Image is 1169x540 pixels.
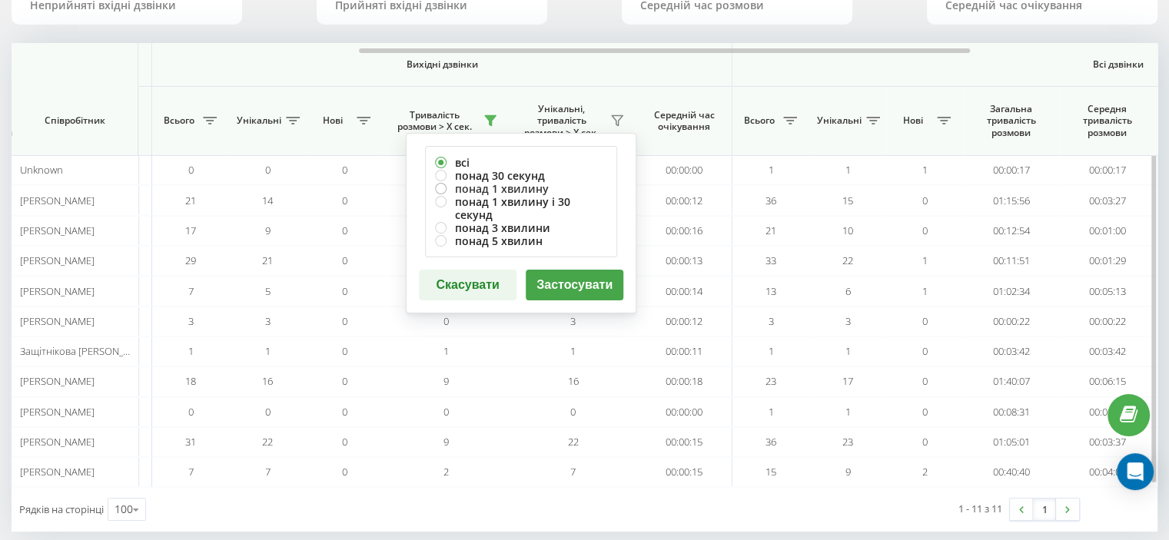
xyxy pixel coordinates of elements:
label: всі [435,156,607,169]
div: 1 - 11 з 11 [958,501,1002,516]
span: 7 [188,465,194,479]
span: 9 [443,435,449,449]
span: 23 [842,435,853,449]
td: 00:00:00 [636,397,732,427]
span: 0 [443,314,449,328]
span: 9 [443,374,449,388]
span: 22 [262,435,273,449]
span: Унікальні, тривалість розмови > Х сек. [517,103,606,139]
td: 00:00:13 [636,246,732,276]
td: 01:15:56 [963,185,1059,215]
td: 00:00:22 [963,306,1059,336]
span: 0 [342,405,347,419]
span: 14 [262,194,273,207]
span: Загальна тривалість розмови [975,103,1048,139]
a: 1 [1033,499,1056,520]
span: Вихідні дзвінки [188,58,696,71]
span: 21 [765,224,776,237]
span: 1 [922,284,928,298]
span: 22 [568,435,579,449]
td: 00:00:17 [963,155,1059,185]
span: 17 [185,224,196,237]
span: Защітнікова [PERSON_NAME] [20,344,153,358]
td: 00:03:42 [963,336,1059,366]
span: [PERSON_NAME] [20,435,95,449]
td: 00:00:11 [636,336,732,366]
span: 0 [922,224,928,237]
span: 1 [265,344,271,358]
span: [PERSON_NAME] [20,253,95,267]
span: 0 [922,405,928,419]
span: 9 [265,224,271,237]
label: понад 5 хвилин [435,234,607,247]
span: 1 [769,163,774,177]
span: 3 [570,314,576,328]
span: 0 [188,163,194,177]
span: 6 [845,284,851,298]
span: 0 [342,314,347,328]
td: 00:03:37 [1059,427,1155,457]
span: 1 [845,405,851,419]
span: 1 [769,405,774,419]
span: 16 [568,374,579,388]
span: 23 [765,374,776,388]
span: 0 [342,435,347,449]
span: 13 [765,284,776,298]
td: 00:08:31 [1059,397,1155,427]
span: 0 [265,163,271,177]
span: 7 [570,465,576,479]
span: 1 [188,344,194,358]
span: 1 [570,344,576,358]
span: 9 [845,465,851,479]
span: 0 [922,194,928,207]
td: 00:01:00 [1059,216,1155,246]
td: 00:08:31 [963,397,1059,427]
span: 0 [342,224,347,237]
span: 1 [922,253,928,267]
span: 0 [443,405,449,419]
span: 1 [845,163,851,177]
span: Співробітник [25,114,125,127]
span: 18 [185,374,196,388]
span: Унікальні [237,114,281,127]
span: 36 [765,435,776,449]
td: 00:05:13 [1059,276,1155,306]
span: Всього [160,114,198,127]
span: 1 [769,344,774,358]
span: 2 [443,465,449,479]
span: 33 [765,253,776,267]
span: 31 [185,435,196,449]
td: 00:06:15 [1059,366,1155,396]
span: 0 [342,374,347,388]
span: 0 [922,344,928,358]
span: 0 [922,435,928,449]
button: Застосувати [526,270,623,300]
span: Всього [740,114,779,127]
td: 00:00:17 [1059,155,1155,185]
td: 01:40:07 [963,366,1059,396]
span: [PERSON_NAME] [20,284,95,298]
span: 0 [342,194,347,207]
span: 3 [769,314,774,328]
span: Нові [894,114,932,127]
td: 00:00:12 [636,185,732,215]
span: Нові [314,114,352,127]
span: 0 [342,284,347,298]
label: понад 1 хвилину [435,182,607,195]
span: [PERSON_NAME] [20,465,95,479]
span: 0 [922,374,928,388]
span: Unknown [20,163,63,177]
td: 01:02:34 [963,276,1059,306]
span: [PERSON_NAME] [20,314,95,328]
span: [PERSON_NAME] [20,374,95,388]
label: понад 3 хвилини [435,221,607,234]
span: 15 [765,465,776,479]
span: 16 [262,374,273,388]
span: 0 [265,405,271,419]
label: понад 30 секунд [435,169,607,182]
td: 00:00:14 [636,276,732,306]
div: Open Intercom Messenger [1117,453,1154,490]
span: 10 [842,224,853,237]
span: 1 [443,344,449,358]
span: 7 [265,465,271,479]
